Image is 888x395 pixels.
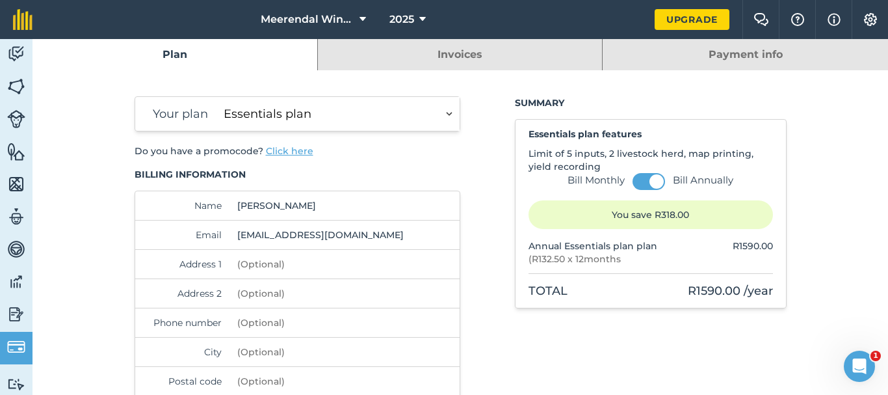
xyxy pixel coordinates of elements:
[232,279,410,308] input: (Optional)
[515,96,787,109] h3: Summary
[7,77,25,96] img: svg+xml;base64,PHN2ZyB4bWxucz0iaHR0cDovL3d3dy53My5vcmcvMjAwMC9zdmciIHdpZHRoPSI1NiIgaGVpZ2h0PSI2MC...
[148,375,222,388] label: Postal code
[266,144,313,157] button: Click here
[7,44,25,64] img: svg+xml;base64,PD94bWwgdmVyc2lvbj0iMS4wIiBlbmNvZGluZz0idXRmLTgiPz4KPCEtLSBHZW5lcmF0b3I6IEFkb2JlIE...
[7,272,25,292] img: svg+xml;base64,PD94bWwgdmVyc2lvbj0iMS4wIiBlbmNvZGluZz0idXRmLTgiPz4KPCEtLSBHZW5lcmF0b3I6IEFkb2JlIE...
[753,13,769,26] img: Two speech bubbles overlapping with the left bubble in the forefront
[7,110,25,128] img: svg+xml;base64,PD94bWwgdmVyc2lvbj0iMS4wIiBlbmNvZGluZz0idXRmLTgiPz4KPCEtLSBHZW5lcmF0b3I6IEFkb2JlIE...
[655,9,729,30] a: Upgrade
[568,174,625,187] label: Bill Monthly
[7,305,25,324] img: svg+xml;base64,PD94bWwgdmVyc2lvbj0iMS4wIiBlbmNvZGluZz0idXRmLTgiPz4KPCEtLSBHZW5lcmF0b3I6IEFkb2JlIE...
[529,239,657,252] span: Annual Essentials plan plan
[389,12,414,27] span: 2025
[7,338,25,356] img: svg+xml;base64,PD94bWwgdmVyc2lvbj0iMS4wIiBlbmNvZGluZz0idXRmLTgiPz4KPCEtLSBHZW5lcmF0b3I6IEFkb2JlIE...
[870,351,881,361] span: 1
[148,258,222,271] label: Address 1
[232,338,410,366] input: (Optional)
[232,250,410,279] input: (Optional)
[148,199,222,212] label: Name
[135,168,461,181] h3: Billing information
[318,39,603,70] a: Invoices
[790,13,805,26] img: A question mark icon
[232,308,410,337] input: (Optional)
[529,252,657,266] span: ( R132.50 x 12 months
[863,13,878,26] img: A cog icon
[529,200,773,229] p: You save R318.00
[688,284,740,298] span: R1590.00
[7,174,25,194] img: svg+xml;base64,PHN2ZyB4bWxucz0iaHR0cDovL3d3dy53My5vcmcvMjAwMC9zdmciIHdpZHRoPSI1NiIgaGVpZ2h0PSI2MC...
[529,128,773,141] h4: Essentials plan features
[673,174,733,187] label: Bill Annually
[135,144,461,157] p: Do you have a promocode?
[7,207,25,226] img: svg+xml;base64,PD94bWwgdmVyc2lvbj0iMS4wIiBlbmNvZGluZz0idXRmLTgiPz4KPCEtLSBHZW5lcmF0b3I6IEFkb2JlIE...
[148,228,222,241] label: Email
[688,282,773,300] div: / year
[733,240,773,252] span: R1590.00
[828,12,841,27] img: svg+xml;base64,PHN2ZyB4bWxucz0iaHR0cDovL3d3dy53My5vcmcvMjAwMC9zdmciIHdpZHRoPSIxNyIgaGVpZ2h0PSIxNy...
[7,239,25,259] img: svg+xml;base64,PD94bWwgdmVyc2lvbj0iMS4wIiBlbmNvZGluZz0idXRmLTgiPz4KPCEtLSBHZW5lcmF0b3I6IEFkb2JlIE...
[13,9,33,30] img: fieldmargin Logo
[529,282,568,300] div: Total
[603,39,888,70] a: Payment info
[148,105,209,123] label: Your plan
[261,12,354,27] span: Meerendal Wine Estate
[148,316,222,329] label: Phone number
[7,378,25,390] img: svg+xml;base64,PD94bWwgdmVyc2lvbj0iMS4wIiBlbmNvZGluZz0idXRmLTgiPz4KPCEtLSBHZW5lcmF0b3I6IEFkb2JlIE...
[844,351,875,382] iframe: Intercom live chat
[529,147,773,173] p: Limit of 5 inputs, 2 livestock herd, map printing, yield recording
[33,39,317,70] a: Plan
[148,346,222,359] label: City
[148,287,222,300] label: Address 2
[7,142,25,161] img: svg+xml;base64,PHN2ZyB4bWxucz0iaHR0cDovL3d3dy53My5vcmcvMjAwMC9zdmciIHdpZHRoPSI1NiIgaGVpZ2h0PSI2MC...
